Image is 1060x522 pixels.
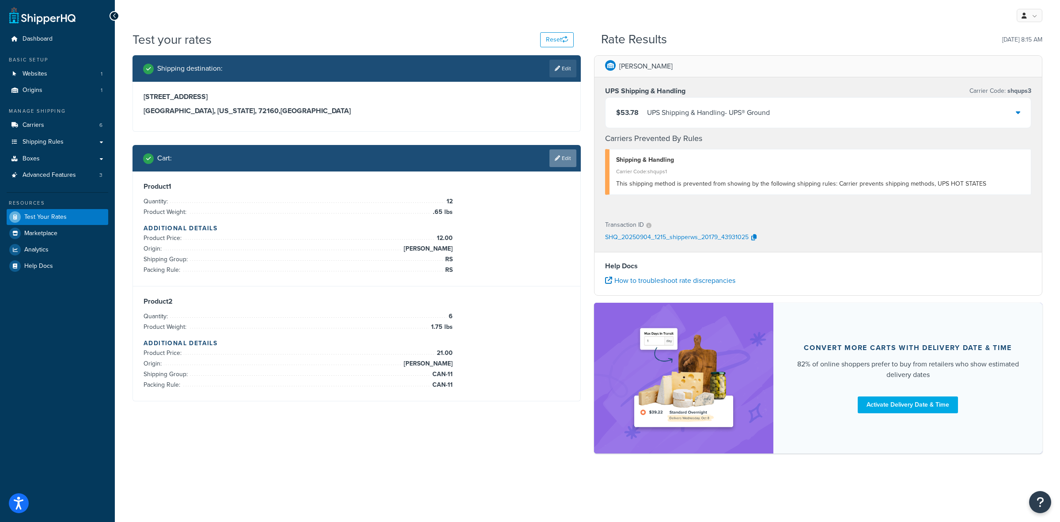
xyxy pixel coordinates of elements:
a: How to troubleshoot rate discrepancies [605,275,735,286]
li: Origins [7,82,108,99]
h3: Product 1 [144,182,570,191]
span: 1 [101,70,102,78]
span: Product Price: [144,348,184,358]
span: 6 [99,122,102,129]
span: Product Weight: [144,207,189,217]
span: Packing Rule: [144,265,182,274]
span: RS [443,265,453,275]
span: 3 [99,171,102,179]
h4: Additional Details [144,224,570,233]
span: 1 [101,87,102,94]
span: Help Docs [24,263,53,270]
div: Convert more carts with delivery date & time [804,343,1012,352]
span: Marketplace [24,230,57,237]
h3: [GEOGRAPHIC_DATA], [US_STATE], 72160 , [GEOGRAPHIC_DATA] [144,107,570,115]
span: Quantity: [144,312,170,321]
span: Carriers [23,122,44,129]
span: .65 lbs [431,207,453,217]
button: Reset [540,32,574,47]
span: This shipping method is prevented from showing by the following shipping rules: Carrier prevents ... [616,179,986,188]
h4: Help Docs [605,261,1031,271]
li: Advanced Features [7,167,108,183]
span: Advanced Features [23,171,76,179]
div: 82% of online shoppers prefer to buy from retailers who show estimated delivery dates [795,359,1021,380]
a: Carriers6 [7,117,108,133]
a: Advanced Features3 [7,167,108,183]
div: Carrier Code: shqups1 [616,165,1024,178]
button: Open Resource Center [1029,491,1051,513]
a: Origins1 [7,82,108,99]
span: Product Price: [144,233,184,243]
p: Transaction ID [605,219,644,231]
a: Boxes [7,151,108,167]
h2: Cart : [157,154,172,162]
p: [PERSON_NAME] [619,60,673,72]
h2: Shipping destination : [157,65,223,72]
span: Shipping Group: [144,255,190,264]
span: 12 [444,196,453,207]
li: Websites [7,66,108,82]
h3: [STREET_ADDRESS] [144,92,570,101]
div: Basic Setup [7,56,108,64]
p: [DATE] 8:15 AM [1002,34,1042,46]
a: Edit [549,149,576,167]
span: 6 [447,311,453,322]
p: SHQ_20250904_1215_shipperws_20179_43931025 [605,231,749,244]
div: UPS Shipping & Handling - UPS® Ground [647,107,770,119]
span: Boxes [23,155,40,163]
a: Shipping Rules [7,134,108,150]
span: Origins [23,87,42,94]
a: Activate Delivery Date & Time [858,396,958,413]
div: Resources [7,199,108,207]
span: Origin: [144,244,164,253]
h3: UPS Shipping & Handling [605,87,685,95]
a: Marketplace [7,225,108,241]
span: [PERSON_NAME] [401,358,453,369]
span: Shipping Rules [23,138,64,146]
span: CAN-11 [430,369,453,380]
a: Websites1 [7,66,108,82]
div: Shipping & Handling [616,154,1024,166]
h4: Additional Details [144,339,570,348]
a: Dashboard [7,31,108,47]
span: Packing Rule: [144,380,182,389]
h1: Test your rates [132,31,212,48]
span: 1.75 lbs [429,322,453,332]
a: Test Your Rates [7,209,108,225]
span: 21.00 [435,348,453,358]
div: Manage Shipping [7,107,108,115]
li: Carriers [7,117,108,133]
span: shqups3 [1006,86,1031,95]
a: Analytics [7,242,108,258]
a: Help Docs [7,258,108,274]
h3: Product 2 [144,297,570,306]
span: $53.78 [616,107,639,118]
span: CAN-11 [430,380,453,390]
span: 12.00 [435,233,453,244]
span: RS [443,254,453,265]
span: Origin: [144,359,164,368]
p: Carrier Code: [969,85,1031,97]
span: Dashboard [23,35,53,43]
a: Edit [549,60,576,77]
img: feature-image-ddt-36eae7f7280da8017bfb280eaccd9c446f90b1fe08728e4019434db127062ab4.png [628,316,739,440]
h2: Rate Results [601,33,667,46]
span: Shipping Group: [144,370,190,379]
span: [PERSON_NAME] [401,244,453,254]
span: Websites [23,70,47,78]
h4: Carriers Prevented By Rules [605,133,1031,145]
span: Test Your Rates [24,213,67,221]
span: Analytics [24,246,49,254]
span: Product Weight: [144,322,189,331]
span: Quantity: [144,197,170,206]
